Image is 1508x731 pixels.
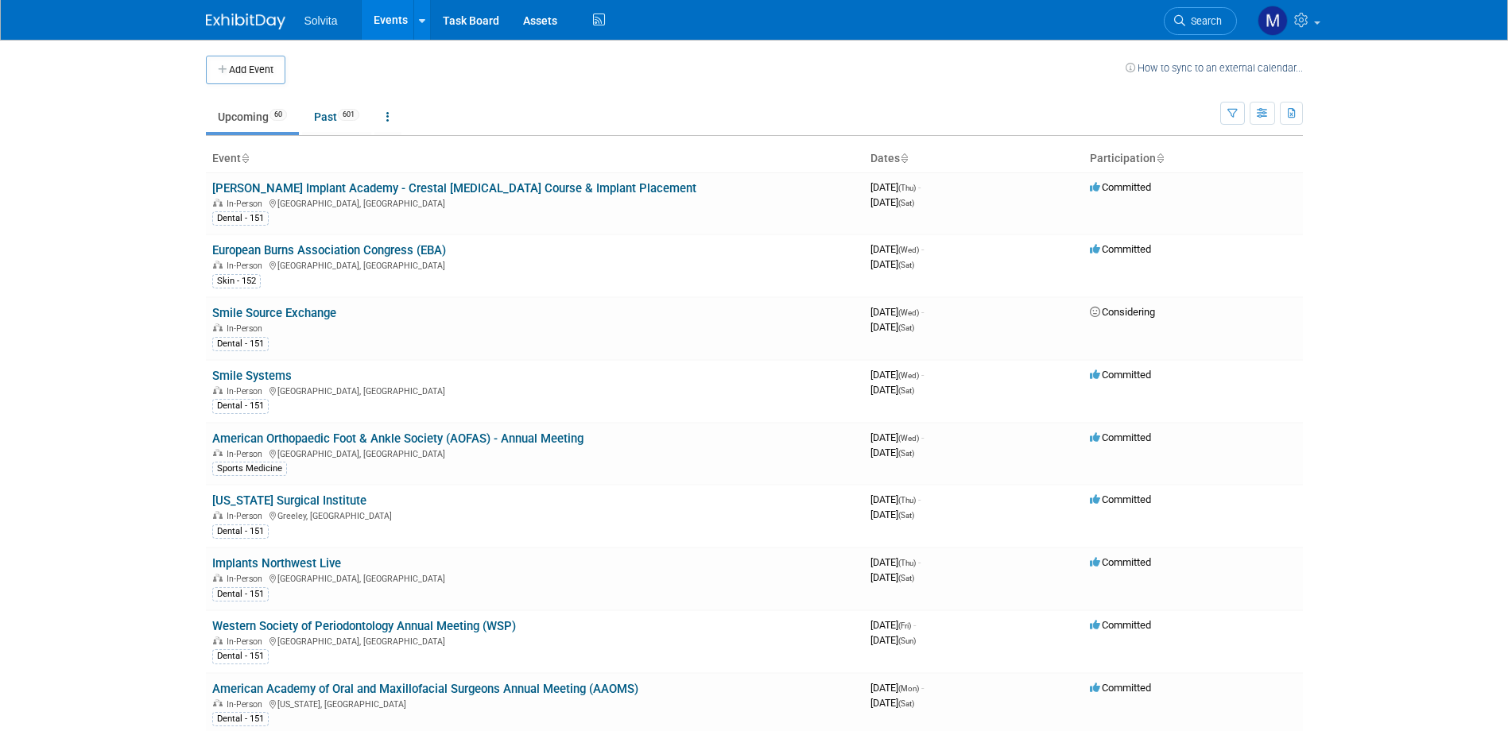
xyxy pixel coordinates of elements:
[900,152,908,164] a: Sort by Start Date
[269,109,287,121] span: 60
[212,571,858,584] div: [GEOGRAPHIC_DATA], [GEOGRAPHIC_DATA]
[1156,152,1164,164] a: Sort by Participation Type
[212,509,858,521] div: Greeley, [GEOGRAPHIC_DATA]
[212,243,446,257] a: European Burns Association Congress (EBA)
[898,496,916,505] span: (Thu)
[870,384,914,396] span: [DATE]
[870,196,914,208] span: [DATE]
[302,102,371,132] a: Past601
[213,386,223,394] img: In-Person Event
[898,261,914,269] span: (Sat)
[870,556,921,568] span: [DATE]
[1090,306,1155,318] span: Considering
[870,181,921,193] span: [DATE]
[898,371,919,380] span: (Wed)
[870,697,914,709] span: [DATE]
[1090,619,1151,631] span: Committed
[870,634,916,646] span: [DATE]
[212,258,858,271] div: [GEOGRAPHIC_DATA], [GEOGRAPHIC_DATA]
[870,369,924,381] span: [DATE]
[227,449,267,459] span: In-Person
[213,449,223,457] img: In-Person Event
[213,511,223,519] img: In-Person Event
[212,196,858,209] div: [GEOGRAPHIC_DATA], [GEOGRAPHIC_DATA]
[898,246,919,254] span: (Wed)
[1090,369,1151,381] span: Committed
[898,574,914,582] span: (Sat)
[212,524,269,539] div: Dental - 151
[1084,145,1303,172] th: Participation
[898,684,919,693] span: (Mon)
[206,102,299,132] a: Upcoming60
[898,699,914,708] span: (Sat)
[898,184,916,192] span: (Thu)
[921,682,924,694] span: -
[227,574,267,584] span: In-Person
[212,493,366,508] a: [US_STATE] Surgical Institute
[921,243,924,255] span: -
[213,574,223,582] img: In-Person Event
[212,462,287,476] div: Sports Medicine
[213,323,223,331] img: In-Person Event
[870,447,914,458] span: [DATE]
[206,145,864,172] th: Event
[898,308,919,317] span: (Wed)
[898,511,914,520] span: (Sat)
[1090,493,1151,505] span: Committed
[898,434,919,443] span: (Wed)
[870,431,924,443] span: [DATE]
[913,619,916,631] span: -
[1090,556,1151,568] span: Committed
[227,323,267,334] span: In-Person
[227,636,267,647] span: In-Person
[212,181,696,195] a: [PERSON_NAME] Implant Academy - Crestal [MEDICAL_DATA] Course & Implant Placement
[870,243,924,255] span: [DATE]
[898,559,916,567] span: (Thu)
[212,274,261,288] div: Skin - 152
[212,337,269,351] div: Dental - 151
[921,369,924,381] span: -
[898,449,914,458] span: (Sat)
[870,571,914,583] span: [DATE]
[212,587,269,601] div: Dental - 151
[898,636,916,645] span: (Sun)
[921,431,924,443] span: -
[1090,243,1151,255] span: Committed
[227,511,267,521] span: In-Person
[1090,682,1151,694] span: Committed
[213,699,223,707] img: In-Person Event
[227,261,267,271] span: In-Person
[918,493,921,505] span: -
[870,258,914,270] span: [DATE]
[212,447,858,459] div: [GEOGRAPHIC_DATA], [GEOGRAPHIC_DATA]
[1258,6,1288,36] img: Matthew Burns
[213,261,223,269] img: In-Person Event
[1164,7,1237,35] a: Search
[213,636,223,644] img: In-Person Event
[1090,431,1151,443] span: Committed
[212,619,516,633] a: Western Society of Periodontology Annual Meeting (WSP)
[870,509,914,520] span: [DATE]
[212,682,638,696] a: American Academy of Oral and Maxillofacial Surgeons Annual Meeting (AAOMS)
[212,306,336,320] a: Smile Source Exchange
[212,211,269,226] div: Dental - 151
[212,712,269,726] div: Dental - 151
[304,14,338,27] span: Solvita
[227,699,267,710] span: In-Person
[227,386,267,396] span: In-Person
[338,109,359,121] span: 601
[870,682,924,694] span: [DATE]
[1126,62,1303,74] a: How to sync to an external calendar...
[1185,15,1222,27] span: Search
[870,619,916,631] span: [DATE]
[898,323,914,332] span: (Sat)
[212,556,341,570] a: Implants Northwest Live
[212,697,858,710] div: [US_STATE], [GEOGRAPHIC_DATA]
[864,145,1084,172] th: Dates
[918,556,921,568] span: -
[898,621,911,630] span: (Fri)
[206,14,285,29] img: ExhibitDay
[213,199,223,207] img: In-Person Event
[212,431,583,446] a: American Orthopaedic Foot & Ankle Society (AOFAS) - Annual Meeting
[870,321,914,333] span: [DATE]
